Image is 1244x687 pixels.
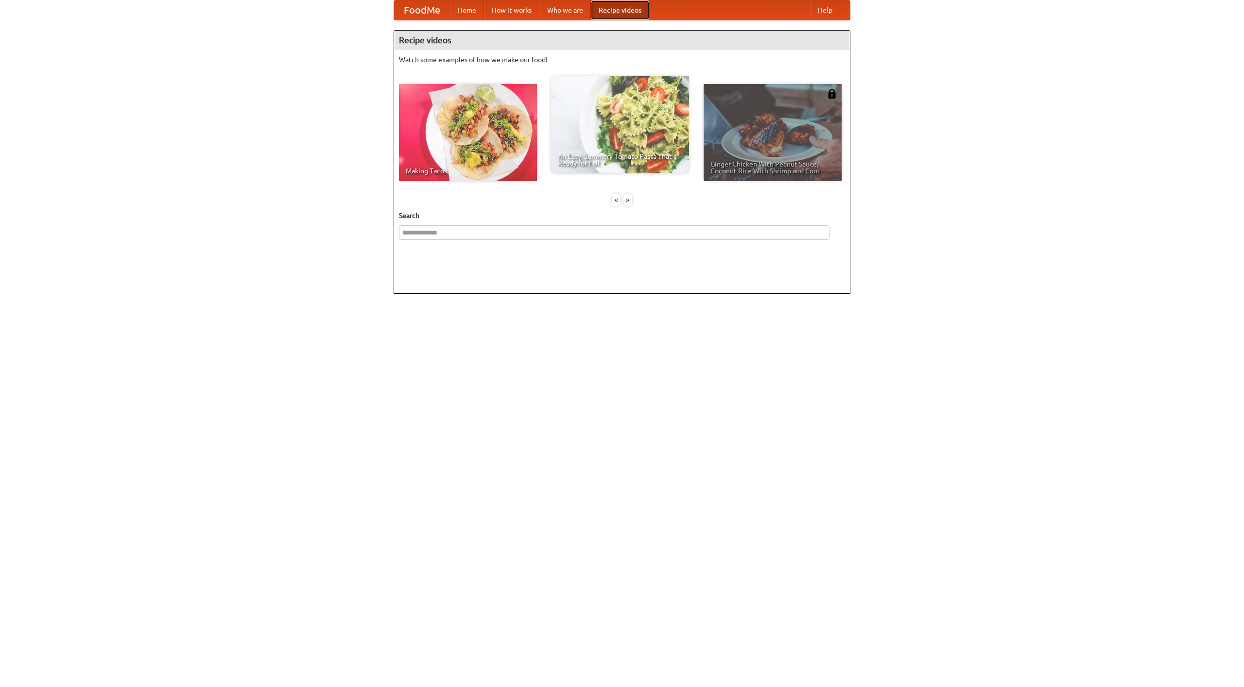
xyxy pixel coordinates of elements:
span: Making Tacos [406,168,530,174]
img: 483408.png [827,89,837,99]
a: Home [450,0,484,20]
a: An Easy, Summery Tomato Pasta That's Ready for Fall [551,76,689,173]
p: Watch some examples of how we make our food! [399,55,845,65]
h4: Recipe videos [394,31,850,50]
h5: Search [399,211,845,220]
a: FoodMe [394,0,450,20]
a: Making Tacos [399,84,537,181]
a: Who we are [539,0,591,20]
a: Recipe videos [591,0,649,20]
div: « [612,194,621,206]
a: How it works [484,0,539,20]
div: » [623,194,632,206]
a: Help [810,0,840,20]
span: An Easy, Summery Tomato Pasta That's Ready for Fall [558,153,682,167]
